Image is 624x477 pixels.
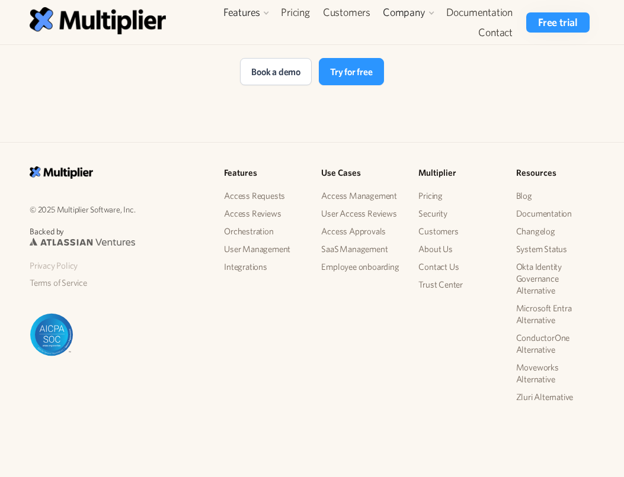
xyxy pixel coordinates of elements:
a: Okta Identity Governance Alternative [516,258,594,299]
a: Changelog [516,223,594,240]
a: Customers [418,223,497,240]
a: System Status [516,240,594,258]
div: Try for free [330,65,373,79]
a: Zluri Alternative [516,388,594,406]
a: Pricing [274,2,316,22]
a: About Us [418,240,497,258]
a: Try for free [319,58,384,85]
div: Company [377,2,440,22]
a: Documentation [440,2,519,22]
a: Access Management [321,187,399,205]
a: SaaS Management [321,240,399,258]
a: Terms of Service [30,274,205,292]
a: User Management [224,240,302,258]
h5: Features [224,166,302,180]
a: Contact Us [418,258,497,276]
a: ConductorOne Alternative [516,329,594,359]
div: Features [217,2,274,22]
a: Privacy Policy [30,257,205,275]
a: Security [418,205,497,223]
p: © 2025 Multiplier Software, Inc. [30,202,205,216]
h5: Resources [516,166,594,180]
h5: Use Cases [321,166,399,180]
a: Microsoft Entra Alternative [516,299,594,329]
div: Features [223,5,260,20]
a: Free trial [526,12,590,33]
a: Blog [516,187,594,205]
a: Access Approvals [321,223,399,240]
a: Access Reviews [224,205,302,223]
a: Documentation [516,205,594,223]
div: Company [383,5,425,20]
a: User Access Reviews [321,205,399,223]
a: Book a demo [240,58,312,85]
div: Book a demo [251,65,300,79]
a: Customers [316,2,377,22]
a: Contact [472,22,519,43]
a: Orchestration [224,223,302,240]
p: Backed by [30,225,205,238]
a: Moveworks Alternative [516,359,594,388]
a: Integrations [224,258,302,276]
a: Access Requests [224,187,302,205]
h5: Multiplier [418,166,497,180]
a: Trust Center [418,276,497,294]
a: Pricing [418,187,497,205]
a: Employee onboarding [321,258,399,276]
